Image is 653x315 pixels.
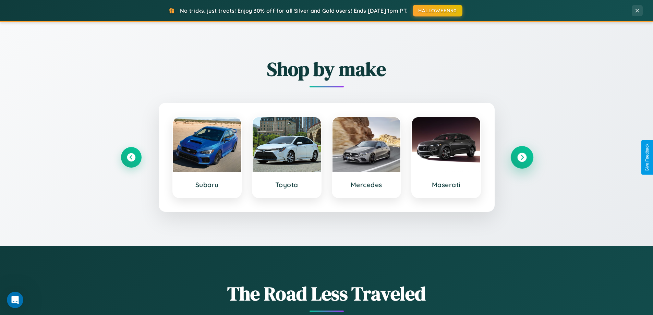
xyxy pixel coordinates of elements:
[259,181,314,189] h3: Toyota
[121,56,532,82] h2: Shop by make
[413,5,462,16] button: HALLOWEEN30
[121,280,532,307] h1: The Road Less Traveled
[645,144,650,171] div: Give Feedback
[180,7,408,14] span: No tricks, just treats! Enjoy 30% off for all Silver and Gold users! Ends [DATE] 1pm PT.
[339,181,394,189] h3: Mercedes
[7,292,23,308] iframe: Intercom live chat
[180,181,234,189] h3: Subaru
[419,181,473,189] h3: Maserati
